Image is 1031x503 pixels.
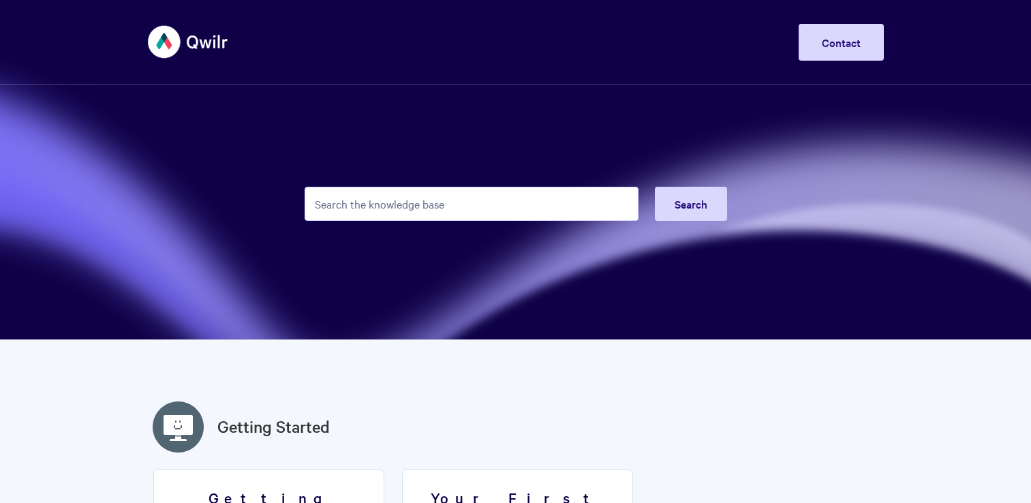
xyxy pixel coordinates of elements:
img: Qwilr Help Center [148,16,229,67]
span: Search [675,196,707,211]
a: Contact [799,24,884,61]
button: Search [655,187,727,221]
input: Search the knowledge base [305,187,638,221]
a: Getting Started [217,414,330,439]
